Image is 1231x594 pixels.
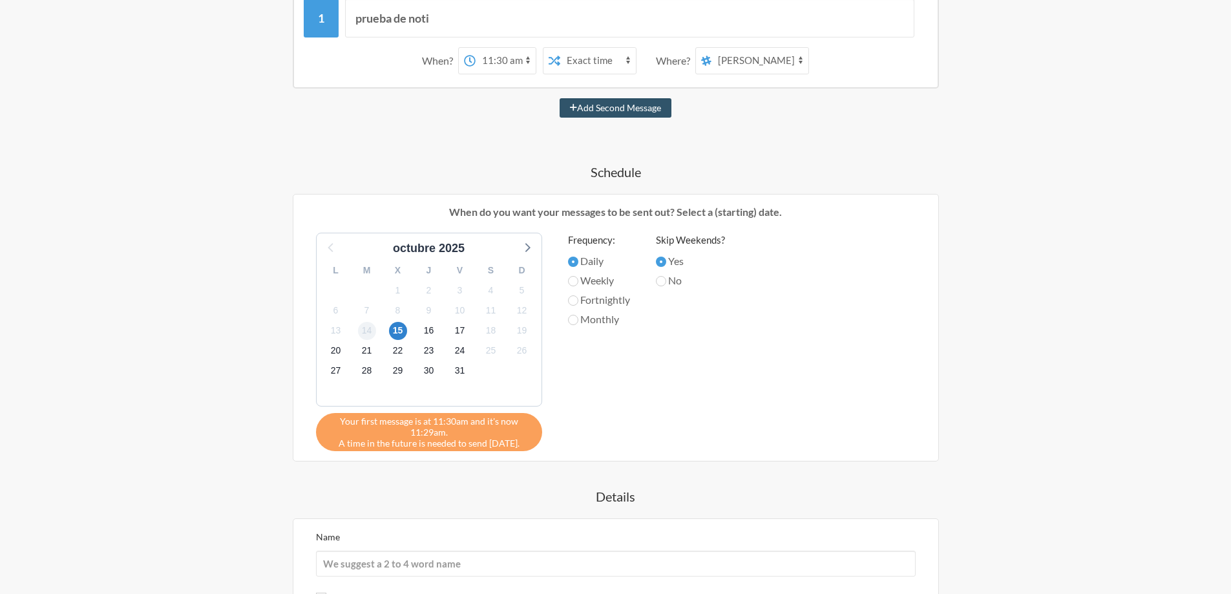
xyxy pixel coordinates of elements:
label: Frequency: [568,233,630,248]
span: lunes, 1 de diciembre de 2025 [451,362,469,380]
label: Monthly [568,312,630,327]
span: miércoles, 26 de noviembre de 2025 [513,342,531,360]
span: sábado, 8 de noviembre de 2025 [389,301,407,319]
input: Daily [568,257,578,267]
span: domingo, 30 de noviembre de 2025 [420,362,438,380]
span: sábado, 1 de noviembre de 2025 [389,281,407,299]
button: Add Second Message [560,98,671,118]
span: sábado, 22 de noviembre de 2025 [389,342,407,360]
span: lunes, 3 de noviembre de 2025 [451,281,469,299]
input: We suggest a 2 to 4 word name [316,551,916,577]
p: When do you want your messages to be sent out? Select a (starting) date. [303,204,929,220]
div: X [383,260,414,281]
span: viernes, 21 de noviembre de 2025 [358,342,376,360]
div: octubre 2025 [388,240,470,257]
div: When? [422,47,458,74]
span: miércoles, 19 de noviembre de 2025 [513,322,531,340]
label: Daily [568,253,630,269]
span: domingo, 23 de noviembre de 2025 [420,342,438,360]
div: D [507,260,538,281]
label: Weekly [568,273,630,288]
div: J [414,260,445,281]
span: lunes, 10 de noviembre de 2025 [451,301,469,319]
input: No [656,276,666,286]
span: sábado, 29 de noviembre de 2025 [389,362,407,380]
input: Monthly [568,315,578,325]
h4: Schedule [241,163,991,181]
span: Your first message is at 11:30am and it's now 11:29am. [326,416,532,438]
span: martes, 4 de noviembre de 2025 [482,281,500,299]
span: jueves, 13 de noviembre de 2025 [327,322,345,340]
span: martes, 25 de noviembre de 2025 [482,342,500,360]
div: A time in the future is needed to send [DATE]. [316,413,542,451]
span: viernes, 7 de noviembre de 2025 [358,301,376,319]
span: lunes, 24 de noviembre de 2025 [451,342,469,360]
label: Yes [656,253,725,269]
span: domingo, 2 de noviembre de 2025 [420,281,438,299]
span: jueves, 27 de noviembre de 2025 [327,362,345,380]
input: Yes [656,257,666,267]
div: M [352,260,383,281]
input: Fortnightly [568,295,578,306]
span: martes, 11 de noviembre de 2025 [482,301,500,319]
label: Name [316,531,340,542]
label: Skip Weekends? [656,233,725,248]
span: viernes, 28 de noviembre de 2025 [358,362,376,380]
span: domingo, 16 de noviembre de 2025 [420,322,438,340]
span: miércoles, 12 de noviembre de 2025 [513,301,531,319]
span: jueves, 6 de noviembre de 2025 [327,301,345,319]
div: Where? [656,47,695,74]
label: Fortnightly [568,292,630,308]
span: lunes, 17 de noviembre de 2025 [451,322,469,340]
span: viernes, 14 de noviembre de 2025 [358,322,376,340]
span: domingo, 9 de noviembre de 2025 [420,301,438,319]
span: miércoles, 5 de noviembre de 2025 [513,281,531,299]
div: L [321,260,352,281]
h4: Details [241,487,991,505]
span: jueves, 20 de noviembre de 2025 [327,342,345,360]
span: martes, 18 de noviembre de 2025 [482,322,500,340]
label: No [656,273,725,288]
span: sábado, 15 de noviembre de 2025 [389,322,407,340]
div: S [476,260,507,281]
input: Weekly [568,276,578,286]
div: V [445,260,476,281]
